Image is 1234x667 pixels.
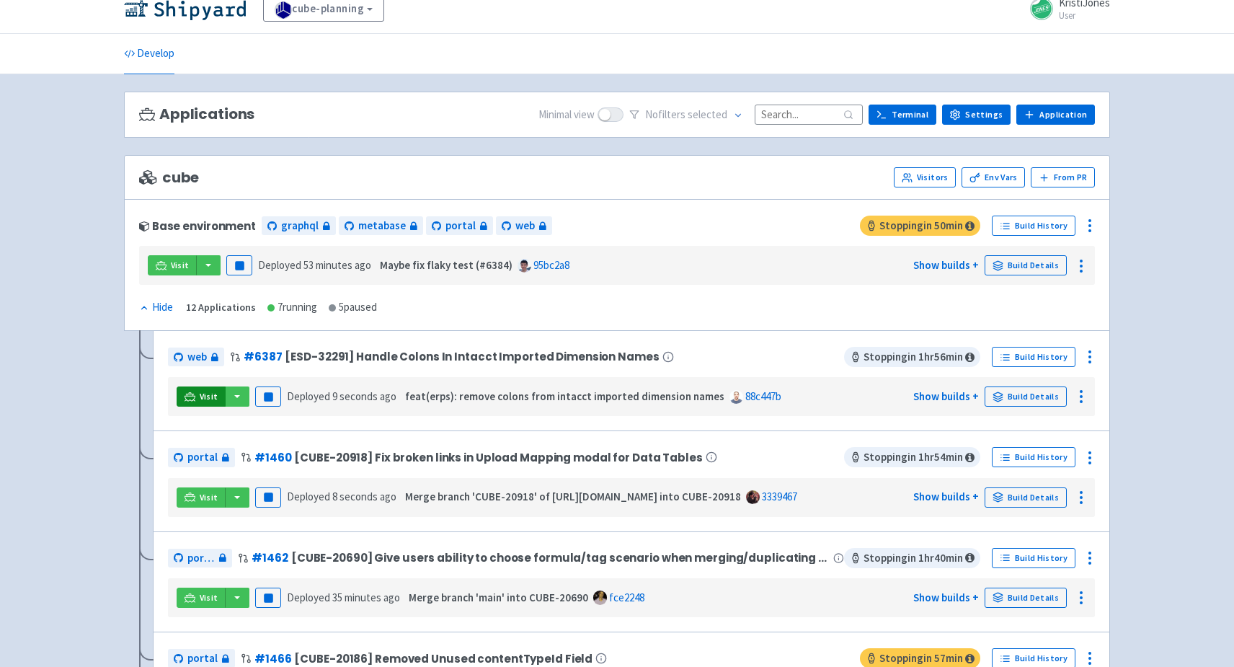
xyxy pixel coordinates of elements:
input: Search... [755,105,863,124]
span: Minimal view [538,107,595,123]
span: cube [139,169,199,186]
a: Visit [177,487,226,508]
a: 95bc2a8 [533,258,569,272]
a: Build History [992,216,1075,236]
span: Deployed [287,490,396,503]
a: Show builds + [913,591,979,604]
span: Stopping in 1 hr 54 min [844,447,980,467]
a: Build Details [985,386,1067,407]
a: Settings [942,105,1011,125]
a: portal [168,549,232,568]
button: From PR [1031,167,1095,187]
a: 88c447b [745,389,781,403]
span: graphql [281,218,319,234]
span: web [515,218,535,234]
span: Stopping in 1 hr 40 min [844,548,980,568]
span: [CUBE-20690] Give users ability to choose formula/tag scenario when merging/duplicating scenarios [291,552,830,564]
a: Visit [177,588,226,608]
strong: Maybe fix flaky test (#6384) [380,258,512,272]
span: [CUBE-20918] Fix broken links in Upload Mapping modal for Data Tables [294,451,702,464]
button: Pause [255,487,281,508]
a: Build Details [985,255,1067,275]
span: selected [688,107,727,121]
time: 35 minutes ago [332,591,400,604]
strong: Merge branch 'main' into CUBE-20690 [409,591,588,604]
a: Show builds + [913,389,979,403]
small: User [1059,11,1110,20]
strong: feat(erps): remove colons from intacct imported dimension names [405,389,724,403]
span: Deployed [258,258,371,272]
span: metabase [358,218,406,234]
a: Build Details [985,487,1067,508]
span: portal [187,550,215,567]
a: Build Details [985,588,1067,608]
a: web [168,348,224,367]
button: Pause [255,386,281,407]
span: Deployed [287,389,396,403]
span: portal [445,218,476,234]
span: portal [187,650,218,667]
a: portal [426,216,493,236]
span: [ESD-32291] Handle Colons In Intacct Imported Dimension Names [285,350,659,363]
span: web [187,349,207,366]
div: 5 paused [329,299,377,316]
time: 53 minutes ago [303,258,371,272]
button: Pause [226,255,252,275]
a: Build History [992,548,1075,568]
a: metabase [339,216,423,236]
a: 3339467 [762,490,797,503]
button: Pause [255,588,281,608]
span: Visit [171,260,190,271]
a: Terminal [869,105,936,125]
a: web [496,216,552,236]
a: Develop [124,34,174,74]
a: #1466 [254,651,291,666]
a: portal [168,448,235,467]
button: Hide [139,299,174,316]
a: Visit [148,255,197,275]
div: 7 running [267,299,317,316]
span: Deployed [287,591,400,604]
span: Stopping in 1 hr 56 min [844,347,980,367]
a: #1462 [252,550,288,565]
span: [CUBE-20186] Removed Unused contentTypeId Field [294,653,592,665]
a: Build History [992,347,1075,367]
a: #6387 [244,349,282,364]
a: Visit [177,386,226,407]
a: Application [1016,105,1095,125]
a: Visitors [894,167,956,187]
a: Build History [992,447,1075,467]
span: No filter s [645,107,727,123]
a: graphql [262,216,336,236]
time: 9 seconds ago [332,389,396,403]
div: Hide [139,299,173,316]
a: #1460 [254,450,291,465]
a: fce2248 [609,591,644,604]
a: Show builds + [913,490,979,503]
time: 8 seconds ago [332,490,396,503]
span: Visit [200,592,218,604]
div: Base environment [139,220,256,232]
span: Stopping in 50 min [860,216,980,236]
h3: Applications [139,106,254,123]
strong: Merge branch 'CUBE-20918' of [URL][DOMAIN_NAME] into CUBE-20918 [405,490,741,503]
span: Visit [200,391,218,402]
span: Visit [200,492,218,503]
div: 12 Applications [186,299,256,316]
a: Env Vars [962,167,1025,187]
span: portal [187,449,218,466]
a: Show builds + [913,258,979,272]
